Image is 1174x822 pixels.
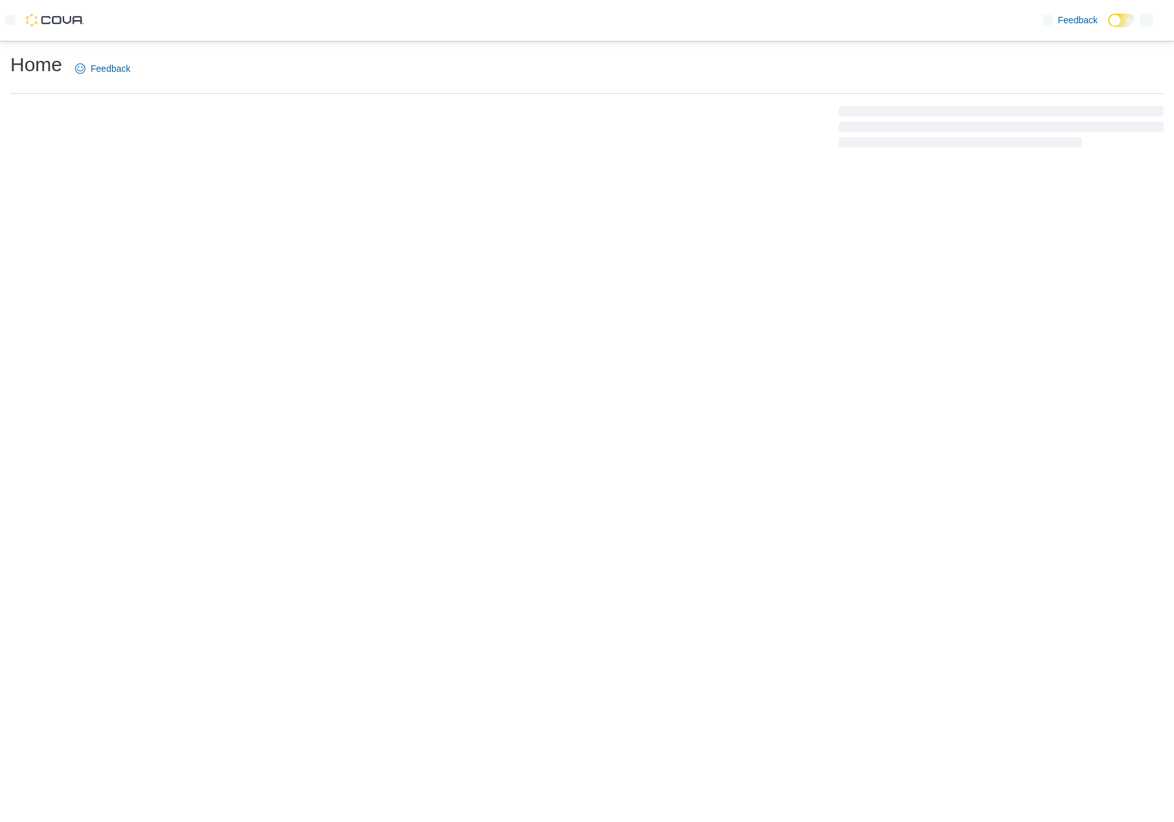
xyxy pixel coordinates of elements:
a: Feedback [1037,7,1103,33]
span: Dark Mode [1108,27,1109,28]
span: Feedback [91,62,130,75]
span: Loading [839,109,1164,150]
input: Dark Mode [1108,14,1135,27]
a: Feedback [70,56,135,82]
span: Feedback [1058,14,1098,27]
h1: Home [10,52,62,78]
img: Cova [26,14,84,27]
